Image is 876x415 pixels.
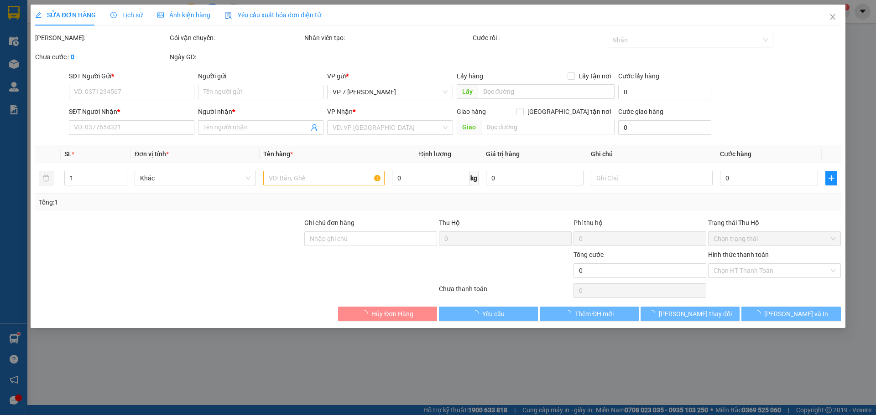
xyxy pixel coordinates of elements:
[333,85,448,99] span: VP 7 Phạm Văn Đồng
[575,309,614,319] span: Thêm ĐH mới
[140,171,250,185] span: Khác
[338,307,437,321] button: Hủy Đơn Hàng
[641,307,740,321] button: [PERSON_NAME] thay đổi
[565,310,575,317] span: loading
[708,218,841,228] div: Trạng thái Thu Hộ
[438,284,573,300] div: Chưa thanh toán
[71,53,74,61] b: 0
[69,107,194,117] div: SĐT Người Nhận
[35,11,96,19] span: SỬA ĐƠN HÀNG
[361,310,371,317] span: loading
[826,174,837,182] span: plus
[618,72,659,80] label: Cước lấy hàng
[39,197,338,207] div: Tổng: 1
[829,13,836,20] span: close
[825,171,837,185] button: plus
[135,150,169,158] span: Đơn vị tính
[328,71,453,81] div: VP gửi
[482,309,505,319] span: Yêu cầu
[157,11,210,19] span: Ảnh kiện hàng
[618,120,711,135] input: Cước giao hàng
[618,85,711,99] input: Cước lấy hàng
[457,108,486,115] span: Giao hàng
[457,120,481,134] span: Giao
[720,150,751,158] span: Cước hàng
[764,309,828,319] span: [PERSON_NAME] và In
[69,71,194,81] div: SĐT Người Gửi
[64,150,72,158] span: SL
[469,171,479,185] span: kg
[524,107,615,117] span: [GEOGRAPHIC_DATA] tận nơi
[588,145,716,163] th: Ghi chú
[198,71,323,81] div: Người gửi
[457,72,483,80] span: Lấy hàng
[157,12,164,18] span: picture
[304,231,437,246] input: Ghi chú đơn hàng
[659,309,732,319] span: [PERSON_NAME] thay đổi
[110,12,117,18] span: clock-circle
[35,12,42,18] span: edit
[481,120,615,134] input: Dọc đường
[371,309,413,319] span: Hủy Đơn Hàng
[708,251,769,258] label: Hình thức thanh toán
[419,150,452,158] span: Định lượng
[754,310,764,317] span: loading
[574,251,604,258] span: Tổng cước
[649,310,659,317] span: loading
[591,171,713,185] input: Ghi Chú
[35,33,168,43] div: [PERSON_NAME]:
[439,307,538,321] button: Yêu cầu
[714,232,835,246] span: Chọn trạng thái
[263,171,385,185] input: VD: Bàn, Ghế
[35,52,168,62] div: Chưa cước :
[486,150,520,158] span: Giá trị hàng
[574,218,706,231] div: Phí thu hộ
[225,12,232,19] img: icon
[328,108,353,115] span: VP Nhận
[170,52,302,62] div: Ngày GD:
[820,5,845,30] button: Close
[742,307,841,321] button: [PERSON_NAME] và In
[39,171,53,185] button: delete
[263,150,293,158] span: Tên hàng
[618,108,663,115] label: Cước giao hàng
[540,307,639,321] button: Thêm ĐH mới
[311,124,318,131] span: user-add
[304,33,471,43] div: Nhân viên tạo:
[478,84,615,99] input: Dọc đường
[457,84,478,99] span: Lấy
[110,11,143,19] span: Lịch sử
[170,33,302,43] div: Gói vận chuyển:
[198,107,323,117] div: Người nhận
[304,219,355,226] label: Ghi chú đơn hàng
[473,33,605,43] div: Cước rồi :
[225,11,321,19] span: Yêu cầu xuất hóa đơn điện tử
[439,219,460,226] span: Thu Hộ
[575,71,615,81] span: Lấy tận nơi
[472,310,482,317] span: loading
